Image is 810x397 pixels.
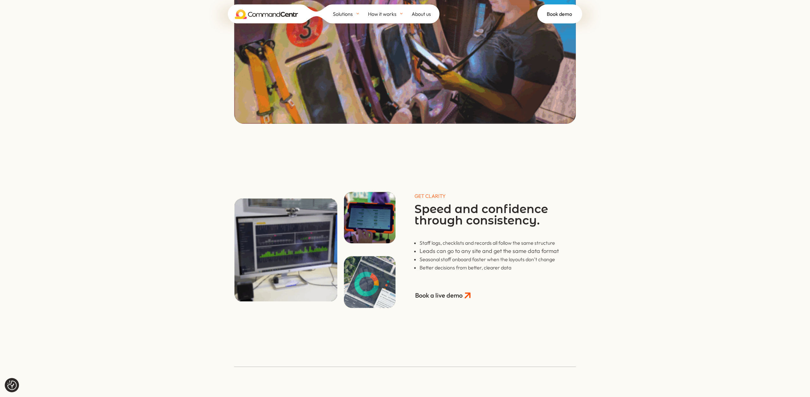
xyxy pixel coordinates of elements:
button: Consent Preferences [7,381,17,390]
a: Book a live demo [414,286,463,305]
li: Seasonal staff onboard faster when the layouts don’t change [420,255,576,263]
a: Solutions [333,4,368,23]
span: About us [412,9,431,19]
span: Solutions [333,9,353,19]
li: Staff logs, checklists and records all follow the same structure [420,239,576,247]
img: Consistency 3 [344,192,396,243]
span: Leads can go to any site and get the same data format [420,247,559,255]
img: Consistency 2 [344,256,396,308]
span: Speed and confidence through consistency. [414,202,548,227]
a: About us [412,4,439,23]
span: GET CLARITY [414,193,446,199]
span: Book demo [547,9,572,19]
span: How it works [368,9,396,19]
img: Consistency 1 [234,198,337,301]
li: Better decisions from better, clearer data [420,263,576,272]
img: Revisit consent button [7,381,17,390]
a: Book demo [537,4,582,23]
a: How it works [368,4,412,23]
